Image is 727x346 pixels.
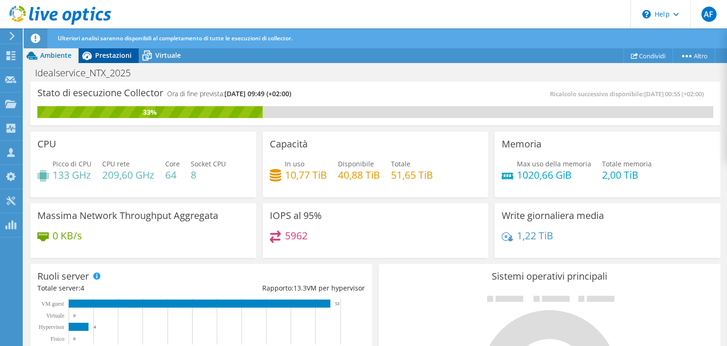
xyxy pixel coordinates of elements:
h4: 8 [191,170,226,180]
span: Picco di CPU [53,159,91,168]
span: Core [165,159,180,168]
span: 13.3 [293,283,307,292]
span: Totale [391,159,410,168]
text: VM guest [41,300,64,307]
div: Rapporto: VM per hypervisor [201,283,365,293]
span: Ambiente [40,51,71,60]
svg: \n [642,10,651,18]
h4: 133 GHz [53,170,91,180]
div: Totale server: [37,283,201,293]
h3: Capacità [270,139,308,149]
h1: Idealservice_NTX_2025 [31,68,145,78]
h3: Massima Network Throughput Aggregata [37,210,218,221]
span: Max uso della memoria [517,159,591,168]
h3: CPU [37,139,56,149]
text: 0 [73,337,76,341]
h4: Ora di fine prevista: [167,89,291,99]
h4: 209,60 GHz [102,170,154,180]
text: 53 [335,301,340,306]
h3: Ruoli server [37,271,89,282]
span: 4 [80,283,84,292]
span: Ulteriori analisi saranno disponibili al completamento di tutte le esecuzioni di collector. [58,34,293,42]
span: AF [701,7,717,22]
a: Condividi [623,48,673,63]
h4: 1020,66 GiB [517,170,591,180]
h4: 51,65 TiB [391,170,433,180]
span: Socket CPU [191,159,226,168]
span: Virtuale [155,51,181,60]
text: Hypervisor [39,324,64,330]
h4: 0 KB/s [53,230,82,241]
div: 33% [37,107,263,118]
text: Fisico [51,336,64,342]
h3: IOPS al 95% [270,210,322,221]
h3: Sistemi operativi principali [386,271,713,282]
h4: 40,88 TiB [338,170,380,180]
h4: 5962 [285,230,308,241]
h4: 64 [165,170,180,180]
span: CPU rete [102,159,130,168]
a: Altro [673,48,715,63]
h4: 1,22 TiB [517,230,553,241]
span: [DATE] 09:49 (+02:00) [224,89,291,98]
span: Disponibile [338,159,374,168]
h3: Write giornaliera media [502,210,604,221]
text: 0 [73,313,76,318]
h4: 2,00 TiB [602,170,652,180]
span: Totale memoria [602,159,652,168]
span: Ricalcolo successivo disponibile: [550,90,709,98]
span: [DATE] 00:55 (+02:00) [644,90,704,98]
span: Prestazioni [95,51,132,60]
span: In uso [285,159,304,168]
text: Virtuale [46,312,64,319]
h3: Memoria [502,139,541,149]
h4: 10,77 TiB [285,170,327,180]
text: 4 [94,325,96,329]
